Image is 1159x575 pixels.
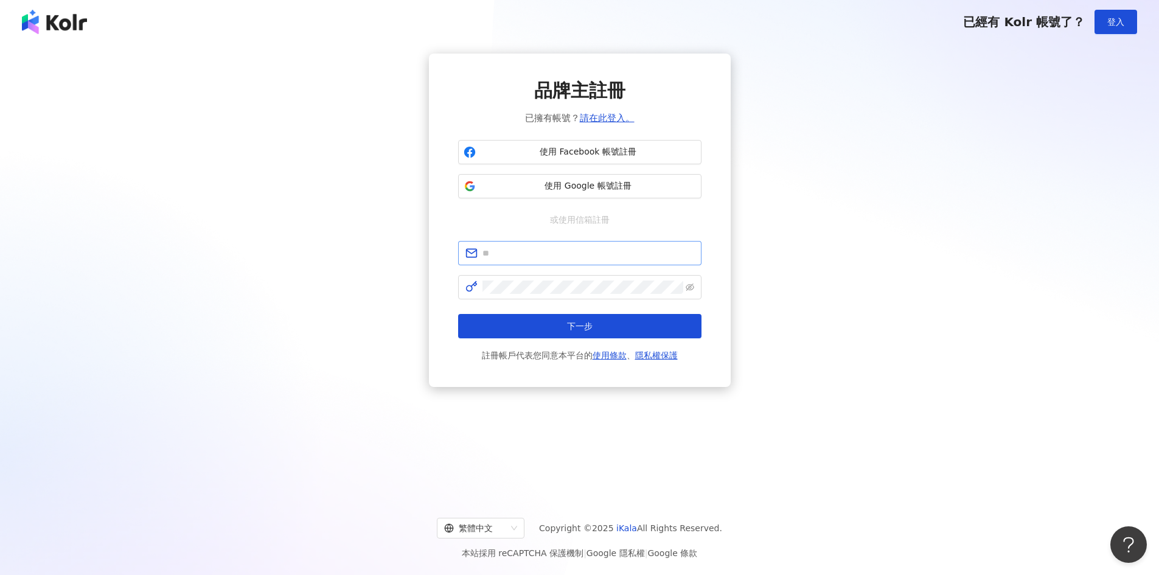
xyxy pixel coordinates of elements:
[541,213,618,226] span: 或使用信箱註冊
[444,518,506,538] div: 繁體中文
[22,10,87,34] img: logo
[458,314,701,338] button: 下一步
[458,140,701,164] button: 使用 Facebook 帳號註冊
[593,350,627,360] a: 使用條款
[539,521,722,535] span: Copyright © 2025 All Rights Reserved.
[647,548,697,558] a: Google 條款
[525,111,635,125] span: 已擁有帳號？
[1095,10,1137,34] button: 登入
[1110,526,1147,563] iframe: Help Scout Beacon - Open
[1107,17,1124,27] span: 登入
[580,113,635,124] a: 請在此登入。
[586,548,645,558] a: Google 隱私權
[567,321,593,331] span: 下一步
[482,348,678,363] span: 註冊帳戶代表您同意本平台的 、
[481,180,696,192] span: 使用 Google 帳號註冊
[534,78,625,103] span: 品牌主註冊
[583,548,586,558] span: |
[686,283,694,291] span: eye-invisible
[963,15,1085,29] span: 已經有 Kolr 帳號了？
[462,546,697,560] span: 本站採用 reCAPTCHA 保護機制
[458,174,701,198] button: 使用 Google 帳號註冊
[645,548,648,558] span: |
[616,523,637,533] a: iKala
[481,146,696,158] span: 使用 Facebook 帳號註冊
[635,350,678,360] a: 隱私權保護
